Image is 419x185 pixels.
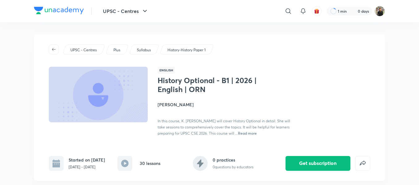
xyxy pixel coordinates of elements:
[355,156,370,171] button: false
[238,131,257,136] span: Read more
[112,47,121,53] a: Plus
[158,101,296,108] h4: [PERSON_NAME]
[34,7,84,16] a: Company Logo
[213,157,253,163] h6: 0 practices
[213,164,253,170] p: 0 questions by educators
[158,119,290,136] span: In this course, K. [PERSON_NAME] will cover History Optional in detail. She will take sessions to...
[158,67,175,74] span: English
[375,6,385,16] img: Yudhishthir
[69,157,105,163] h6: Started on [DATE]
[286,156,350,171] button: Get subscription
[70,47,97,53] p: UPSC - Centres
[167,47,207,53] a: History-History Paper 1
[113,47,120,53] p: Plus
[314,8,320,14] img: avatar
[99,5,152,17] button: UPSC - Centres
[69,164,105,170] p: [DATE] - [DATE]
[312,6,322,16] button: avatar
[137,47,151,53] p: Syllabus
[140,160,160,166] h6: 30 lessons
[158,76,259,94] h1: History Optional - B1 | 2026 | English | ORN
[136,47,152,53] a: Syllabus
[34,7,84,14] img: Company Logo
[48,66,149,123] img: Thumbnail
[70,47,98,53] a: UPSC - Centres
[167,47,205,53] p: History-History Paper 1
[350,8,357,14] img: streak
